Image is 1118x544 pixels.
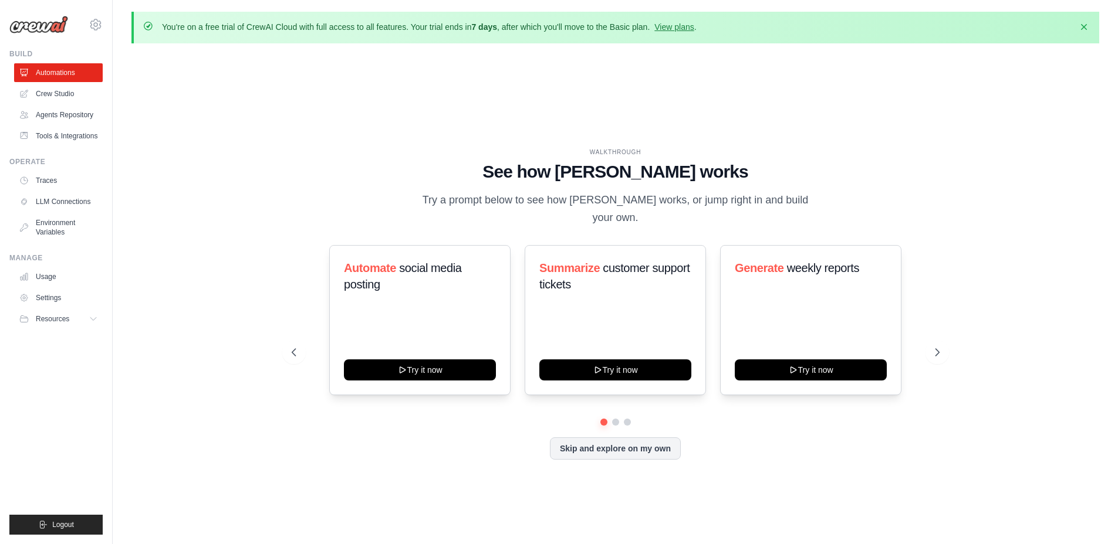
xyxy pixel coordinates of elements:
[14,127,103,145] a: Tools & Integrations
[9,49,103,59] div: Build
[292,161,940,182] h1: See how [PERSON_NAME] works
[36,314,69,324] span: Resources
[471,22,497,32] strong: 7 days
[787,261,859,274] span: weekly reports
[14,213,103,242] a: Environment Variables
[14,171,103,190] a: Traces
[735,359,887,380] button: Try it now
[344,359,496,380] button: Try it now
[539,261,600,274] span: Summarize
[9,157,103,166] div: Operate
[735,261,784,274] span: Generate
[539,261,690,291] span: customer support tickets
[14,288,103,307] a: Settings
[9,16,68,33] img: Logo
[654,22,694,32] a: View plans
[550,437,681,460] button: Skip and explore on my own
[292,148,940,157] div: WALKTHROUGH
[14,63,103,82] a: Automations
[9,515,103,535] button: Logout
[14,267,103,286] a: Usage
[9,253,103,263] div: Manage
[344,261,396,274] span: Automate
[162,21,697,33] p: You're on a free trial of CrewAI Cloud with full access to all features. Your trial ends in , aft...
[418,192,813,226] p: Try a prompt below to see how [PERSON_NAME] works, or jump right in and build your own.
[539,359,691,380] button: Try it now
[344,261,462,291] span: social media posting
[14,310,103,328] button: Resources
[14,192,103,211] a: LLM Connections
[52,520,74,529] span: Logout
[14,106,103,124] a: Agents Repository
[14,84,103,103] a: Crew Studio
